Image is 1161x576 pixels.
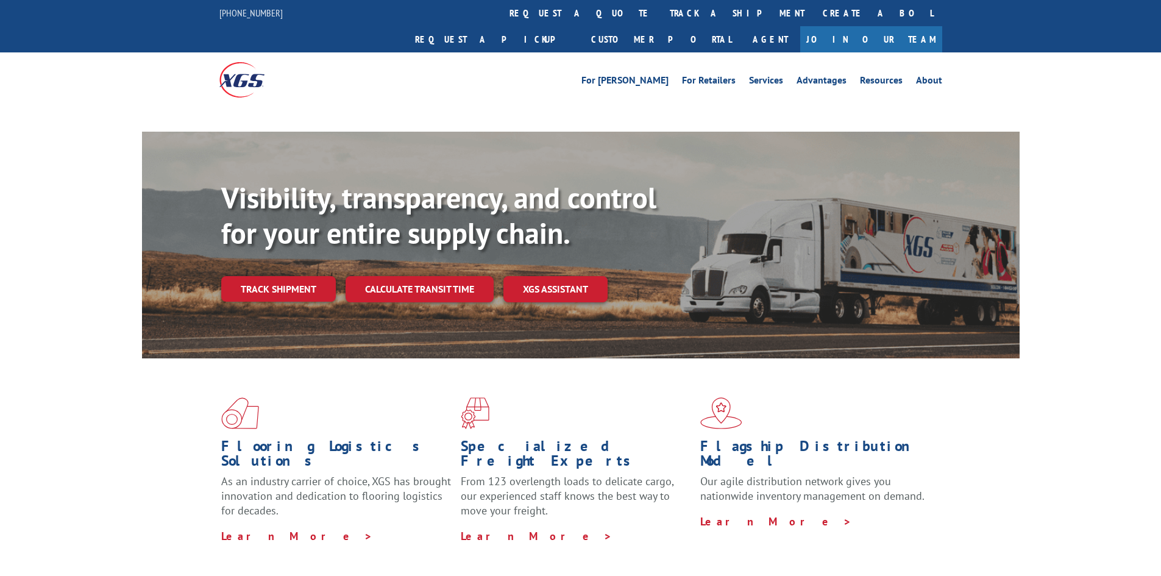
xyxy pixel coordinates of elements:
img: xgs-icon-flagship-distribution-model-red [700,397,742,429]
a: Agent [740,26,800,52]
a: Services [749,76,783,89]
a: About [916,76,942,89]
a: For Retailers [682,76,736,89]
a: For [PERSON_NAME] [581,76,669,89]
a: Advantages [797,76,847,89]
b: Visibility, transparency, and control for your entire supply chain. [221,179,656,252]
p: From 123 overlength loads to delicate cargo, our experienced staff knows the best way to move you... [461,474,691,528]
span: As an industry carrier of choice, XGS has brought innovation and dedication to flooring logistics... [221,474,451,517]
a: Join Our Team [800,26,942,52]
a: Learn More > [700,514,852,528]
h1: Specialized Freight Experts [461,439,691,474]
a: Resources [860,76,903,89]
a: [PHONE_NUMBER] [219,7,283,19]
img: xgs-icon-total-supply-chain-intelligence-red [221,397,259,429]
h1: Flagship Distribution Model [700,439,931,474]
span: Our agile distribution network gives you nationwide inventory management on demand. [700,474,925,503]
img: xgs-icon-focused-on-flooring-red [461,397,489,429]
a: Learn More > [461,529,612,543]
a: Learn More > [221,529,373,543]
a: Track shipment [221,276,336,302]
a: Calculate transit time [346,276,494,302]
a: XGS ASSISTANT [503,276,608,302]
h1: Flooring Logistics Solutions [221,439,452,474]
a: Customer Portal [582,26,740,52]
a: Request a pickup [406,26,582,52]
